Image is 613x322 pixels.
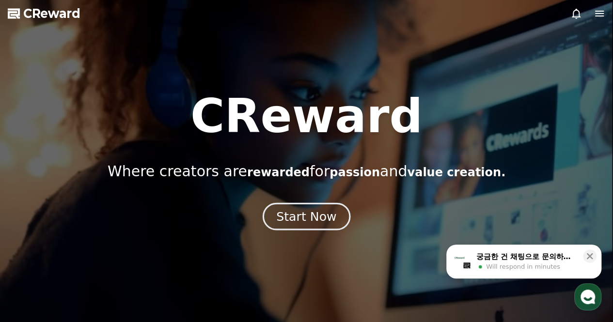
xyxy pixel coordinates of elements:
span: value creation. [407,166,505,179]
span: rewarded [247,166,310,179]
button: Start Now [263,202,350,230]
span: Home [25,256,42,264]
a: Settings [125,242,186,266]
span: CReward [23,6,80,21]
div: Start Now [276,208,336,225]
a: Home [3,242,64,266]
span: Settings [143,256,167,264]
a: Messages [64,242,125,266]
a: Start Now [265,213,348,222]
h1: CReward [190,93,423,139]
span: Messages [80,257,109,264]
span: passion [330,166,380,179]
p: Where creators are for and [108,163,505,180]
a: CReward [8,6,80,21]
